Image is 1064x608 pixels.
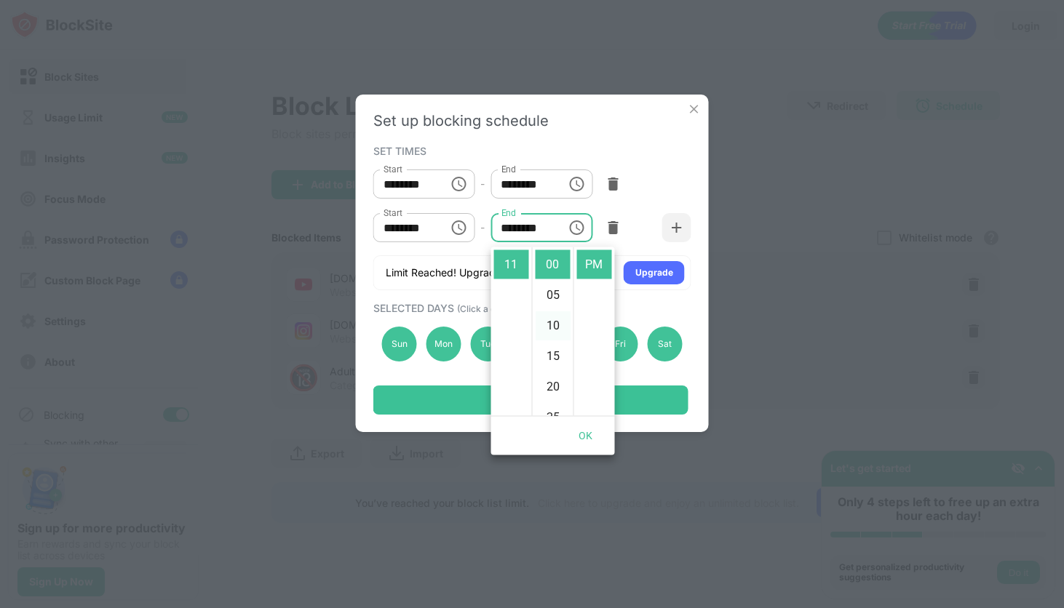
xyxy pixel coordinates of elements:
div: Limit Reached! Upgrade for up to 5 intervals [386,265,597,280]
label: Start [384,207,402,219]
div: Set up blocking schedule [373,112,691,129]
button: Choose time, selected time is 2:40 PM [444,169,473,199]
button: Choose time, selected time is 11:00 PM [562,213,591,242]
li: 15 minutes [536,342,571,371]
label: End [501,163,516,175]
label: Start [384,163,402,175]
div: - [480,220,485,236]
label: End [501,207,516,219]
div: Tue [470,327,505,361]
div: Mon [426,327,461,361]
li: 20 minutes [536,372,571,401]
li: PM [577,250,612,279]
div: Upgrade [635,265,673,280]
ul: Select meridiem [573,247,615,416]
li: 25 minutes [536,403,571,432]
li: 5 minutes [536,281,571,310]
div: Sun [382,327,417,361]
li: 11 hours [494,250,529,279]
div: Fri [603,327,638,361]
li: 10 minutes [536,311,571,340]
button: Choose time, selected time is 10:15 PM [562,169,591,199]
span: (Click a day to deactivate) [457,303,565,314]
li: 0 minutes [536,250,571,279]
ul: Select hours [491,247,532,416]
button: OK [563,423,609,449]
div: SET TIMES [373,145,688,156]
div: Sat [647,327,682,361]
ul: Select minutes [532,247,573,416]
button: Choose time, selected time is 10:15 PM [444,213,473,242]
div: SELECTED DAYS [373,302,688,314]
img: x-button.svg [687,102,702,116]
div: - [480,176,485,192]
